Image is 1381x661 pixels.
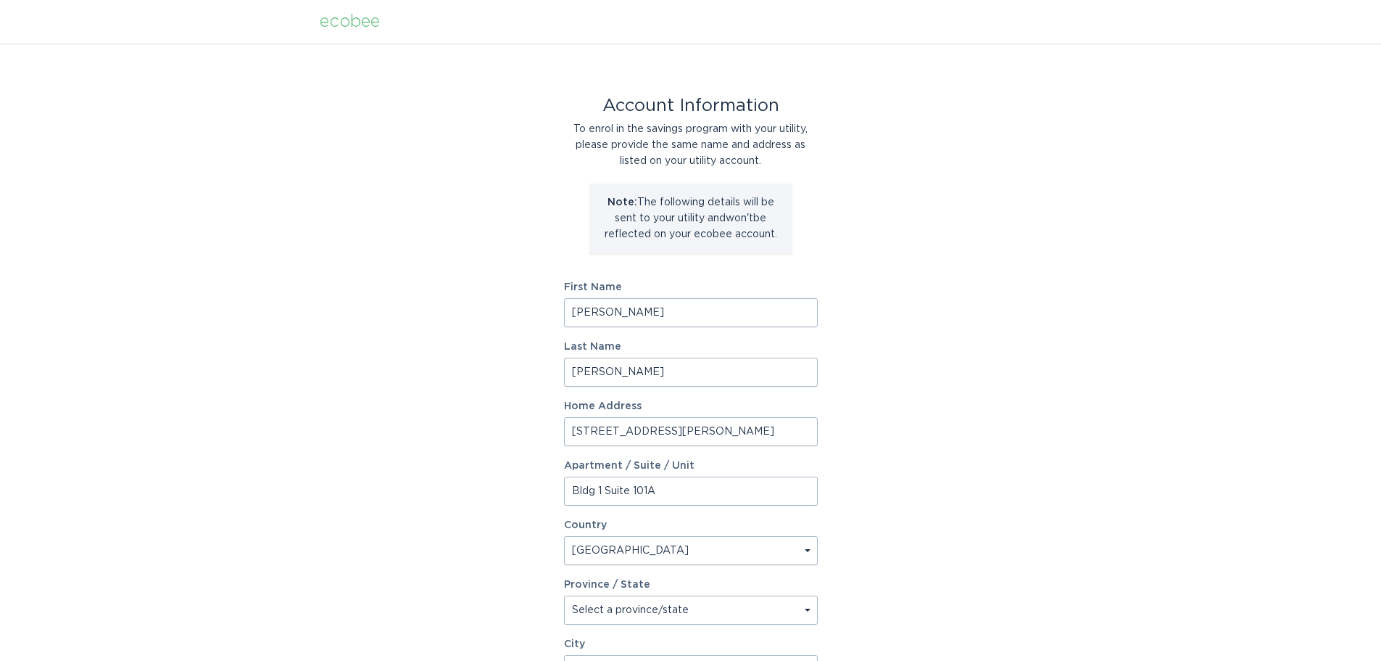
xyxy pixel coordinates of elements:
div: To enrol in the savings program with your utility, please provide the same name and address as li... [564,121,818,169]
label: Home Address [564,401,818,411]
label: Country [564,520,607,530]
label: Last Name [564,342,818,352]
label: City [564,639,818,649]
label: Apartment / Suite / Unit [564,461,818,471]
strong: Note: [607,197,637,208]
div: ecobee [320,14,380,30]
div: Account Information [564,98,818,114]
p: The following details will be sent to your utility and won't be reflected on your ecobee account. [600,194,781,242]
label: Province / State [564,580,650,590]
label: First Name [564,282,818,292]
